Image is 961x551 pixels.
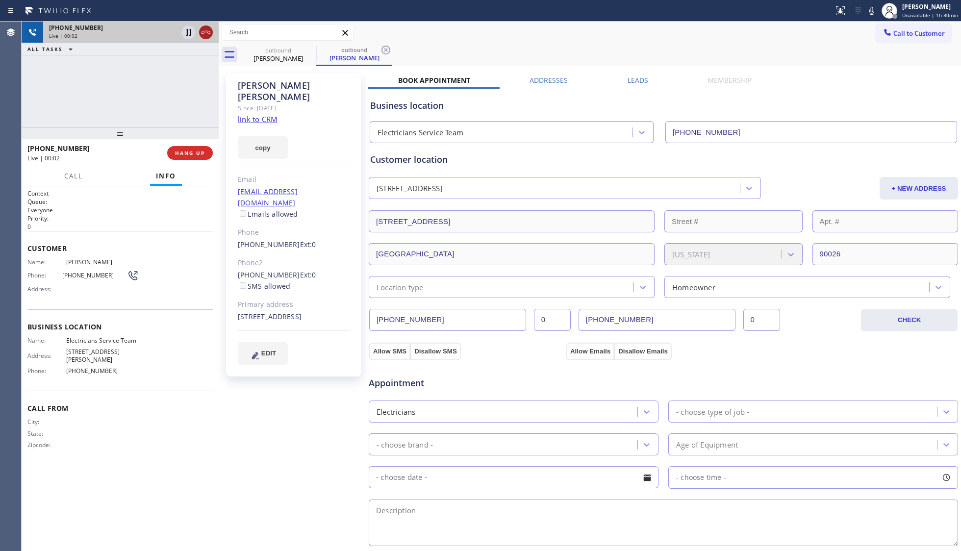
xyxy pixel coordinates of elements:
[238,299,350,310] div: Primary address
[530,75,568,85] label: Addresses
[676,406,749,417] div: - choose type of job -
[27,272,62,279] span: Phone:
[628,75,648,85] label: Leads
[66,337,139,344] span: Electricians Service Team
[880,177,958,200] button: + NEW ADDRESS
[238,257,350,269] div: Phone2
[238,270,300,279] a: [PHONE_NUMBER]
[167,146,213,160] button: HANG UP
[377,439,433,450] div: - choose brand -
[238,102,350,114] div: Since: [DATE]
[241,47,315,54] div: outbound
[66,348,139,363] span: [STREET_ADDRESS][PERSON_NAME]
[27,441,66,449] span: Zipcode:
[62,272,127,279] span: [PHONE_NUMBER]
[27,144,90,153] span: [PHONE_NUMBER]
[27,46,63,52] span: ALL TASKS
[27,244,213,253] span: Customer
[902,2,958,11] div: [PERSON_NAME]
[893,29,945,38] span: Call to Customer
[238,187,298,207] a: [EMAIL_ADDRESS][DOMAIN_NAME]
[369,243,655,265] input: City
[377,406,415,417] div: Electricians
[238,80,350,102] div: [PERSON_NAME] [PERSON_NAME]
[240,282,246,289] input: SMS allowed
[27,352,66,359] span: Address:
[27,322,213,331] span: Business location
[66,258,139,266] span: [PERSON_NAME]
[614,343,672,360] button: Disallow Emails
[199,25,213,39] button: Hang up
[876,24,951,43] button: Call to Customer
[377,281,424,293] div: Location type
[369,376,564,390] span: Appointment
[579,309,735,331] input: Phone Number 2
[317,46,391,53] div: outbound
[317,53,391,62] div: [PERSON_NAME]
[377,183,442,194] div: [STREET_ADDRESS]
[410,343,461,360] button: Disallow SMS
[665,121,957,143] input: Phone Number
[27,206,213,214] p: Everyone
[27,403,213,413] span: Call From
[300,240,316,249] span: Ext: 0
[676,473,726,482] span: - choose time -
[156,172,176,180] span: Info
[369,466,658,488] input: - choose date -
[175,150,205,156] span: HANG UP
[181,25,195,39] button: Hold Customer
[240,210,246,217] input: Emails allowed
[150,167,182,186] button: Info
[241,54,315,63] div: [PERSON_NAME]
[27,154,60,162] span: Live | 00:02
[812,210,959,232] input: Apt. #
[27,430,66,437] span: State:
[238,174,350,185] div: Email
[369,210,655,232] input: Address
[300,270,316,279] span: Ext: 0
[370,99,957,112] div: Business location
[238,281,290,291] label: SMS allowed
[672,281,715,293] div: Homeowner
[534,309,571,331] input: Ext.
[238,311,350,323] div: [STREET_ADDRESS]
[22,43,82,55] button: ALL TASKS
[369,309,526,331] input: Phone Number
[27,198,213,206] h2: Queue:
[27,189,213,198] h1: Context
[238,114,278,124] a: link to CRM
[222,25,354,40] input: Search
[238,227,350,238] div: Phone
[238,240,300,249] a: [PHONE_NUMBER]
[708,75,752,85] label: Membership
[27,223,213,231] p: 0
[902,12,958,19] span: Unavailable | 1h 30min
[664,210,803,232] input: Street #
[27,285,66,293] span: Address:
[58,167,89,186] button: Call
[317,44,391,65] div: Fletcher Kennamer
[27,418,66,426] span: City:
[238,136,288,159] button: copy
[49,24,103,32] span: [PHONE_NUMBER]
[238,342,288,365] button: EDIT
[27,214,213,223] h2: Priority:
[378,127,463,138] div: Electricians Service Team
[27,337,66,344] span: Name:
[64,172,83,180] span: Call
[861,309,958,331] button: CHECK
[238,209,298,219] label: Emails allowed
[398,75,470,85] label: Book Appointment
[369,343,410,360] button: Allow SMS
[566,343,614,360] button: Allow Emails
[812,243,959,265] input: ZIP
[66,367,139,375] span: [PHONE_NUMBER]
[261,350,276,357] span: EDIT
[743,309,780,331] input: Ext. 2
[676,439,738,450] div: Age of Equipment
[27,258,66,266] span: Name:
[241,44,315,66] div: Fletcher Kennamer
[49,32,77,39] span: Live | 00:02
[865,4,879,18] button: Mute
[27,367,66,375] span: Phone:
